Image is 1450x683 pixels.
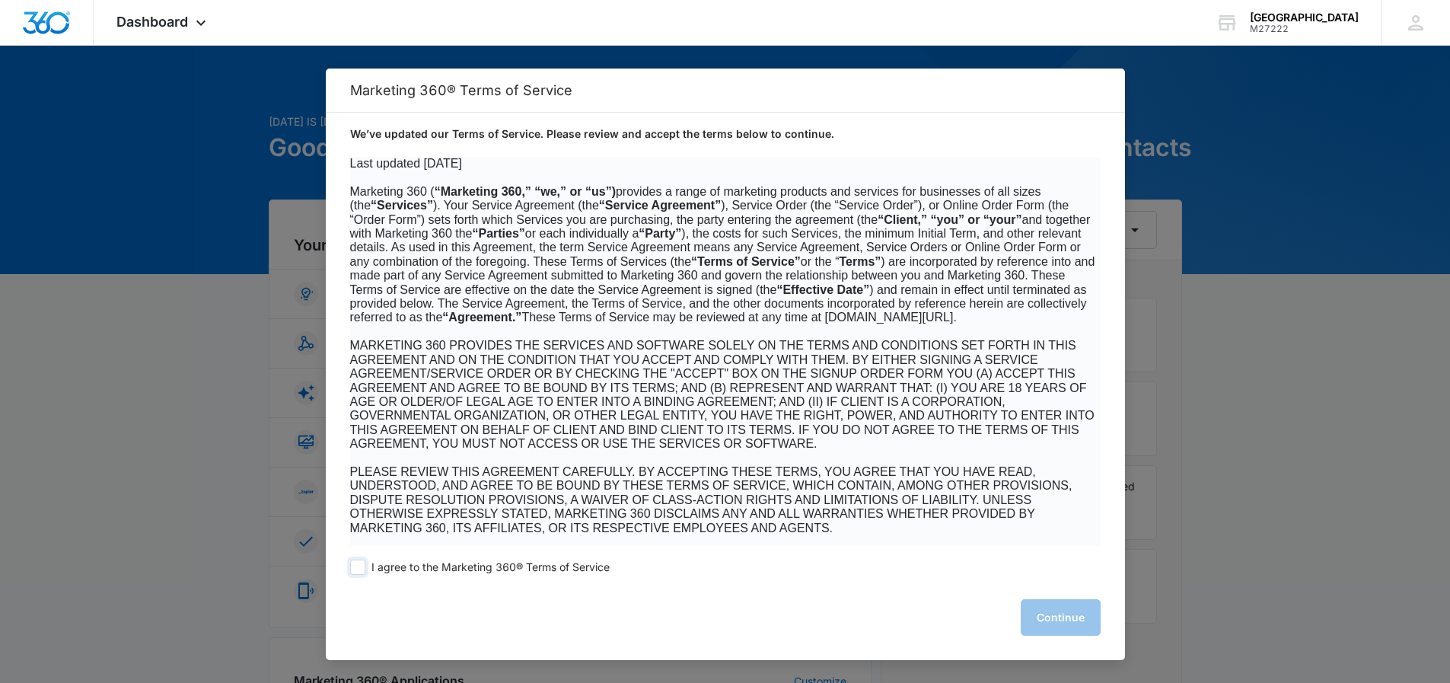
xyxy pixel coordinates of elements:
b: “Party” [639,227,681,240]
span: MARKETING 360 PROVIDES THE SERVICES AND SOFTWARE SOLELY ON THE TERMS AND CONDITIONS SET FORTH IN ... [350,339,1095,450]
b: Terms” [840,255,881,268]
p: We’ve updated our Terms of Service. Please review and accept the terms below to continue. [350,126,1101,142]
span: Last updated [DATE] [350,157,462,170]
span: PLEASE REVIEW THIS AGREEMENT CAREFULLY. BY ACCEPTING THESE TERMS, YOU AGREE THAT YOU HAVE READ, U... [350,465,1072,535]
b: “Parties” [472,227,524,240]
b: “Agreement.” [442,311,521,324]
span: Marketing 360 ( provides a range of marketing products and services for businesses of all sizes (... [350,185,1095,324]
div: account name [1250,11,1359,24]
button: Continue [1021,599,1101,636]
b: “Terms of Service” [691,255,801,268]
span: I agree to the Marketing 360® Terms of Service [371,560,610,575]
h2: Marketing 360® Terms of Service [350,82,1101,98]
b: “Marketing 360,” “we,” or “us”) [435,185,616,198]
b: “Client,” “you” or “your” [878,213,1021,226]
span: Dashboard [116,14,188,30]
b: “Service Agreement” [599,199,721,212]
div: account id [1250,24,1359,34]
b: “Services” [371,199,433,212]
b: “Effective Date” [776,283,869,296]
